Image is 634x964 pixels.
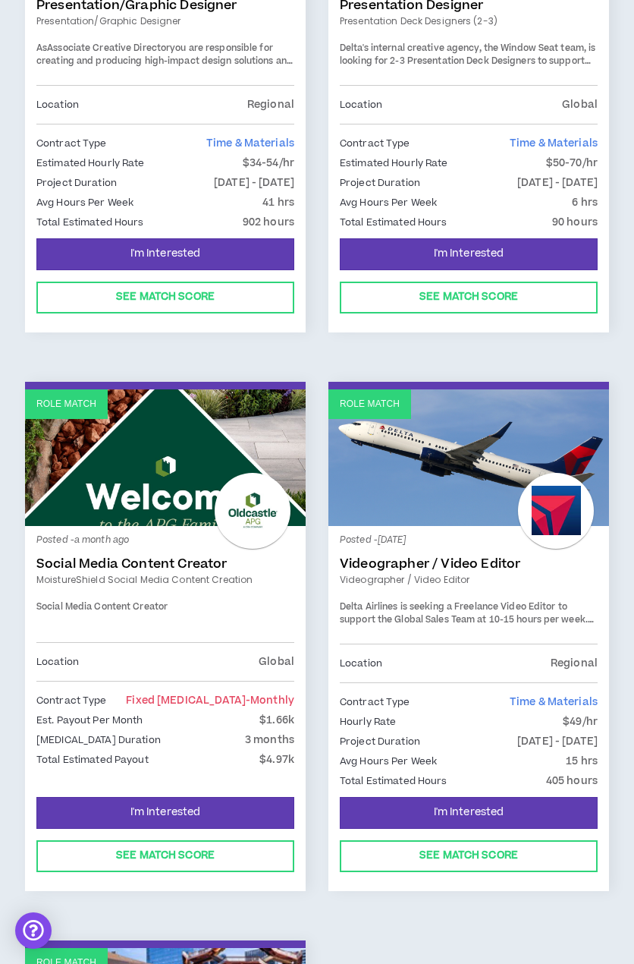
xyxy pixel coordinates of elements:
[340,135,410,152] p: Contract Type
[36,42,47,55] span: As
[36,155,145,172] p: Estimated Hourly Rate
[328,389,609,526] a: Role Match
[340,840,598,872] button: See Match Score
[340,14,598,28] a: Presentation Deck Designers (2-3)
[246,693,294,708] span: - monthly
[206,136,294,151] span: Time & Materials
[563,714,598,730] p: $49/hr
[259,751,294,768] p: $4.97k
[340,694,410,710] p: Contract Type
[340,573,598,587] a: Videographer / Video Editor
[546,155,598,172] p: $50-70/hr
[36,797,294,829] button: I'm Interested
[552,214,598,231] p: 90 hours
[247,96,294,113] p: Regional
[517,733,598,750] p: [DATE] - [DATE]
[340,534,598,547] p: Posted - [DATE]
[36,282,294,313] button: See Match Score
[340,655,382,672] p: Location
[340,96,382,113] p: Location
[126,693,294,708] span: Fixed [MEDICAL_DATA]
[340,600,588,627] span: Delta Airlines is seeking a Freelance Video Editor to support the Global Sales Team at 10-15 hour...
[340,714,396,730] p: Hourly Rate
[36,135,107,152] p: Contract Type
[36,751,149,768] p: Total Estimated Payout
[259,712,294,729] p: $1.66k
[517,175,598,191] p: [DATE] - [DATE]
[214,175,294,191] p: [DATE] - [DATE]
[434,247,504,261] span: I'm Interested
[340,733,420,750] p: Project Duration
[510,695,598,710] span: Time & Materials
[36,397,96,411] p: Role Match
[259,654,294,670] p: Global
[36,238,294,270] button: I'm Interested
[36,732,161,748] p: [MEDICAL_DATA] Duration
[36,600,168,613] span: Social Media Content Creator
[36,194,133,211] p: Avg Hours Per Week
[340,397,400,411] p: Role Match
[47,42,170,55] strong: Associate Creative Director
[130,805,201,820] span: I'm Interested
[340,238,598,270] button: I'm Interested
[36,96,79,113] p: Location
[340,556,598,572] a: Videographer / Video Editor
[243,214,294,231] p: 902 hours
[36,556,294,572] a: Social Media Content Creator
[340,797,598,829] button: I'm Interested
[130,247,201,261] span: I'm Interested
[510,136,598,151] span: Time & Materials
[340,753,437,770] p: Avg Hours Per Week
[262,194,294,211] p: 41 hrs
[340,175,420,191] p: Project Duration
[36,712,143,729] p: Est. Payout Per Month
[340,773,447,789] p: Total Estimated Hours
[245,732,294,748] p: 3 months
[15,912,52,949] div: Open Intercom Messenger
[36,214,144,231] p: Total Estimated Hours
[340,214,447,231] p: Total Estimated Hours
[566,753,598,770] p: 15 hrs
[36,534,294,547] p: Posted - a month ago
[36,840,294,872] button: See Match Score
[546,773,598,789] p: 405 hours
[434,805,504,820] span: I'm Interested
[340,194,437,211] p: Avg Hours Per Week
[562,96,598,113] p: Global
[36,654,79,670] p: Location
[340,42,595,95] span: Delta's internal creative agency, the Window Seat team, is looking for 2-3 Presentation Deck Desi...
[243,155,294,172] p: $34-54/hr
[36,692,107,709] p: Contract Type
[25,389,306,526] a: Role Match
[36,573,294,587] a: MoistureShield Social Media Content Creation
[340,282,598,313] button: See Match Score
[36,14,294,28] a: Presentation/Graphic Designer
[340,155,448,172] p: Estimated Hourly Rate
[551,655,598,672] p: Regional
[572,194,598,211] p: 6 hrs
[36,175,117,191] p: Project Duration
